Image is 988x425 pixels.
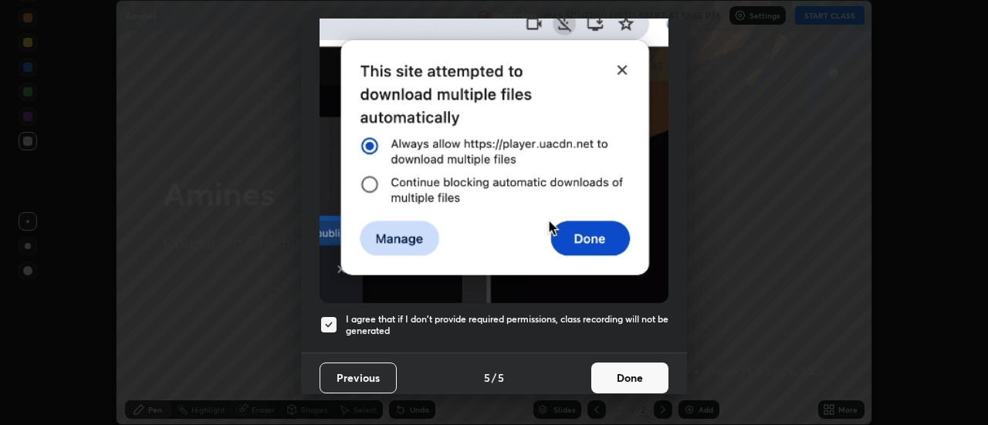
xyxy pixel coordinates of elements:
[320,363,397,393] button: Previous
[484,369,490,386] h4: 5
[346,313,668,337] h5: I agree that if I don't provide required permissions, class recording will not be generated
[591,363,668,393] button: Done
[498,369,504,386] h4: 5
[492,369,496,386] h4: /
